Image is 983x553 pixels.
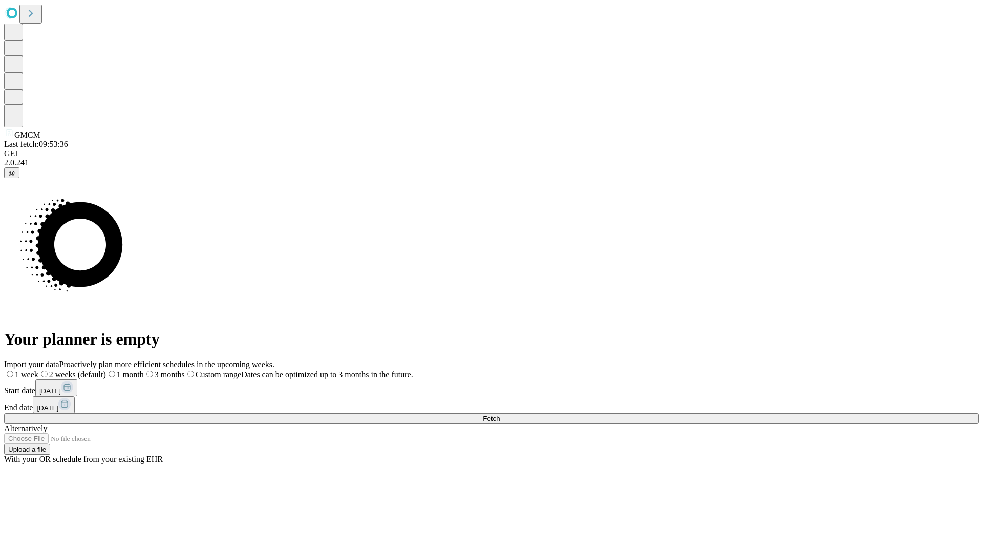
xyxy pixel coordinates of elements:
[14,131,40,139] span: GMCM
[155,370,185,379] span: 3 months
[4,330,979,349] h1: Your planner is empty
[4,149,979,158] div: GEI
[4,424,47,433] span: Alternatively
[35,379,77,396] button: [DATE]
[241,370,413,379] span: Dates can be optimized up to 3 months in the future.
[117,370,144,379] span: 1 month
[4,379,979,396] div: Start date
[41,371,48,377] input: 2 weeks (default)
[4,396,979,413] div: End date
[39,387,61,395] span: [DATE]
[4,158,979,167] div: 2.0.241
[15,370,38,379] span: 1 week
[33,396,75,413] button: [DATE]
[4,455,163,463] span: With your OR schedule from your existing EHR
[187,371,194,377] input: Custom rangeDates can be optimized up to 3 months in the future.
[49,370,106,379] span: 2 weeks (default)
[196,370,241,379] span: Custom range
[7,371,13,377] input: 1 week
[146,371,153,377] input: 3 months
[59,360,274,369] span: Proactively plan more efficient schedules in the upcoming weeks.
[4,360,59,369] span: Import your data
[4,140,68,148] span: Last fetch: 09:53:36
[109,371,115,377] input: 1 month
[37,404,58,412] span: [DATE]
[4,167,19,178] button: @
[4,444,50,455] button: Upload a file
[8,169,15,177] span: @
[4,413,979,424] button: Fetch
[483,415,500,422] span: Fetch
